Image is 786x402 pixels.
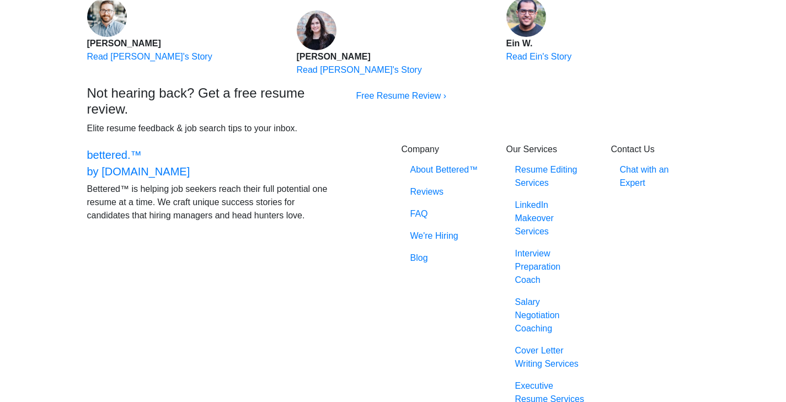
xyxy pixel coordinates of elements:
[506,39,533,48] strong: Ein W.
[506,243,595,291] a: Interview Preparation Coach
[402,225,490,247] a: We're Hiring
[506,144,595,154] h6: Our Services
[402,203,490,225] a: FAQ
[506,194,595,243] a: LinkedIn Makeover Services
[402,159,490,181] a: About Bettered™
[87,52,212,61] a: Read [PERSON_NAME]'s Story
[297,65,422,74] a: Read [PERSON_NAME]'s Story
[356,91,447,100] a: Free Resume Review ›
[611,159,699,194] a: Chat with an Expert
[402,247,490,269] a: Blog
[87,39,161,48] strong: [PERSON_NAME]
[349,85,454,106] button: Free Resume Review ›
[87,144,190,183] a: bettered.™by [DOMAIN_NAME]
[87,85,333,117] h4: free linkedin resume review
[506,340,595,375] a: Cover Letter Writing Services
[611,144,699,154] h6: Contact Us
[87,165,190,178] span: by [DOMAIN_NAME]
[297,52,371,61] strong: [PERSON_NAME]
[402,144,490,154] h6: Company
[506,159,595,194] a: Resume Editing Services
[402,181,490,203] a: Reviews
[87,183,333,222] p: Bettered™ is helping job seekers reach their full potential one resume at a time. We craft unique...
[297,10,336,50] img: resume rewrite service
[506,52,572,61] a: Read Ein's Story
[87,122,333,135] p: Elite resume feedback & job search tips to your inbox.
[506,291,595,340] a: Salary Negotiation Coaching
